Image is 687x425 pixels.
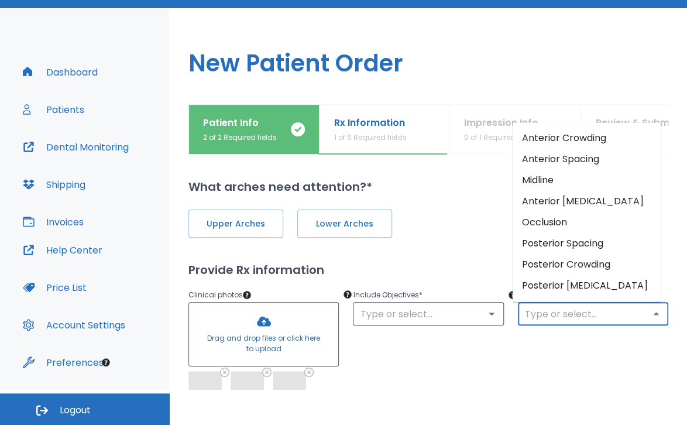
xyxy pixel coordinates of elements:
[513,127,661,148] li: Anterior Crowding
[513,275,661,296] li: Posterior [MEDICAL_DATA]
[16,58,105,86] button: Dashboard
[170,8,687,104] h1: New Patient Order
[342,289,353,300] div: Tooltip anchor
[60,404,91,417] span: Logout
[188,288,339,302] p: Clinical photos *
[16,133,136,161] button: Dental Monitoring
[16,311,132,339] button: Account Settings
[101,357,111,368] div: Tooltip anchor
[16,273,94,301] button: Price List
[513,148,661,169] li: Anterior Spacing
[203,116,277,130] p: Patient Info
[188,178,668,196] h2: What arches need attention?*
[297,210,392,238] button: Lower Arches
[513,211,661,232] li: Occlusion
[16,170,92,198] button: Shipping
[188,261,668,279] h2: Provide Rx information
[483,306,500,322] button: Open
[513,232,661,253] li: Posterior Spacing
[242,290,252,300] div: Tooltip anchor
[334,132,407,143] p: 1 of 6 Required fields
[353,288,503,302] p: Include Objectives *
[188,210,283,238] button: Upper Arches
[513,190,661,211] li: Anterior [MEDICAL_DATA]
[513,253,661,275] li: Posterior Crowding
[356,306,500,322] input: Type or select...
[648,306,664,322] button: Close
[521,306,665,322] input: Type or select...
[201,218,271,230] span: Upper Arches
[513,169,661,190] li: Midline
[16,208,91,236] button: Invoices
[16,95,91,124] button: Patients
[507,290,518,300] div: Tooltip anchor
[513,296,661,317] li: Missing teeth
[203,132,277,143] p: 2 of 2 Required fields
[16,236,109,264] button: Help Center
[16,348,111,376] button: Preferences
[334,116,407,130] p: Rx Information
[310,218,380,230] span: Lower Arches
